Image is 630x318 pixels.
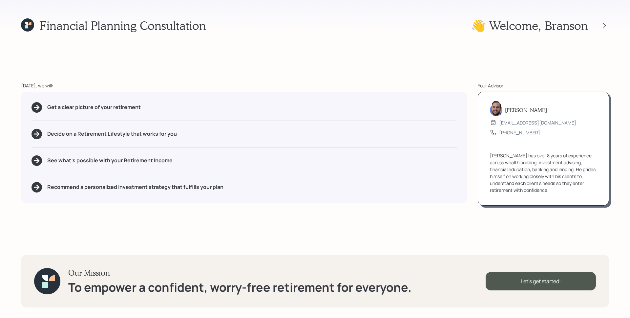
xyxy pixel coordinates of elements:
div: Let's get started! [486,272,596,290]
div: [PERSON_NAME] has over 8 years of experience across wealth building, investment advising, financi... [490,152,597,193]
h5: [PERSON_NAME] [505,107,547,113]
h5: Get a clear picture of your retirement [47,104,141,110]
div: [DATE], we will: [21,82,467,89]
h5: Decide on a Retirement Lifestyle that works for you [47,131,177,137]
h5: Recommend a personalized investment strategy that fulfills your plan [47,184,223,190]
div: Your Advisor [478,82,609,89]
h1: Financial Planning Consultation [39,18,206,33]
h1: To empower a confident, worry-free retirement for everyone. [68,280,411,294]
h3: Our Mission [68,268,411,278]
h5: See what's possible with your Retirement Income [47,157,173,164]
h1: 👋 Welcome , Branson [471,18,588,33]
div: [EMAIL_ADDRESS][DOMAIN_NAME] [499,119,576,126]
div: [PHONE_NUMBER] [499,129,540,136]
img: james-distasi-headshot.png [490,101,502,116]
